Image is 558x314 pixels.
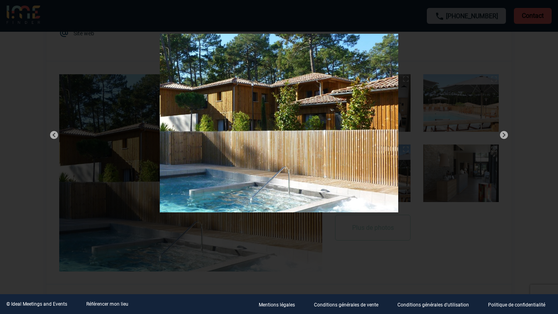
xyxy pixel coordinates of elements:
[482,301,558,308] a: Politique de confidentialité
[314,302,378,308] p: Conditions générales de vente
[308,301,391,308] a: Conditions générales de vente
[6,301,67,307] div: © Ideal Meetings and Events
[259,302,295,308] p: Mentions légales
[391,301,482,308] a: Conditions générales d'utilisation
[86,301,128,307] a: Référencer mon lieu
[252,301,308,308] a: Mentions légales
[397,302,469,308] p: Conditions générales d'utilisation
[488,302,545,308] p: Politique de confidentialité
